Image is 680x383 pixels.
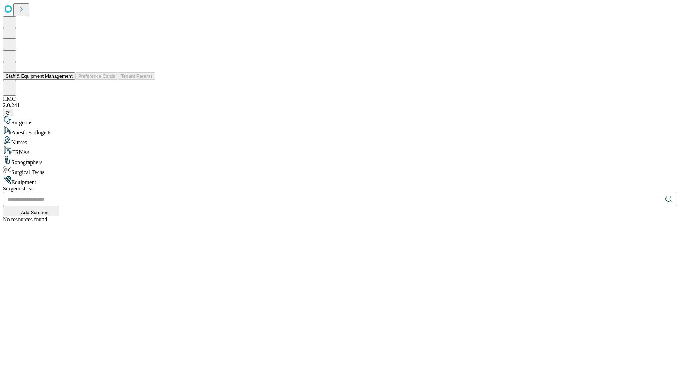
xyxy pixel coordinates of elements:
[3,185,677,192] div: Surgeons List
[3,116,677,126] div: Surgeons
[3,146,677,156] div: CRNAs
[3,136,677,146] div: Nurses
[118,72,155,80] button: Tenant Params
[3,72,75,80] button: Staff & Equipment Management
[3,216,677,223] div: No resources found
[21,210,49,215] span: Add Surgeon
[3,156,677,166] div: Sonographers
[6,110,11,115] span: @
[3,166,677,176] div: Surgical Techs
[3,102,677,109] div: 2.0.241
[75,72,118,80] button: Preference Cards
[3,126,677,136] div: Anesthesiologists
[3,176,677,185] div: Equipment
[3,96,677,102] div: HMC
[3,206,59,216] button: Add Surgeon
[3,109,13,116] button: @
